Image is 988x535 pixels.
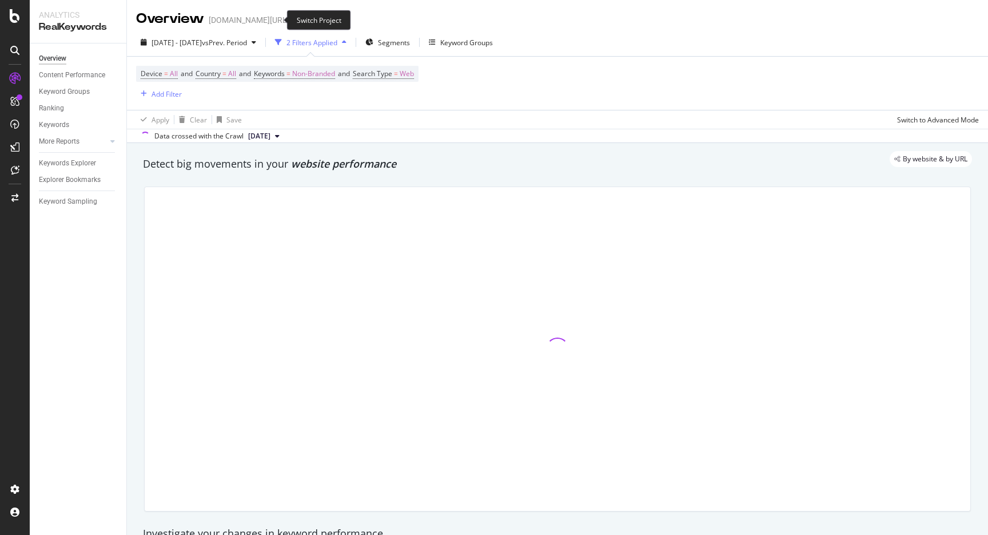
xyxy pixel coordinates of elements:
span: = [222,69,226,78]
span: and [239,69,251,78]
span: vs Prev. Period [202,38,247,47]
div: More Reports [39,136,79,148]
button: Switch to Advanced Mode [893,110,979,129]
a: Keywords Explorer [39,157,118,169]
span: = [164,69,168,78]
a: Explorer Bookmarks [39,174,118,186]
button: Keyword Groups [424,33,497,51]
div: [DOMAIN_NAME][URL] [209,14,289,26]
div: Data crossed with the Crawl [154,131,244,141]
div: Ranking [39,102,64,114]
span: = [394,69,398,78]
button: Clear [174,110,207,129]
span: = [286,69,290,78]
button: 2 Filters Applied [270,33,351,51]
div: Clear [190,115,207,125]
span: 2025 Aug. 9th [248,131,270,141]
span: Device [141,69,162,78]
button: [DATE] [244,129,284,143]
span: Country [196,69,221,78]
div: Keyword Groups [39,86,90,98]
span: and [338,69,350,78]
div: Keywords Explorer [39,157,96,169]
div: legacy label [890,151,972,167]
span: Keywords [254,69,285,78]
a: Keyword Sampling [39,196,118,208]
div: Content Performance [39,69,105,81]
div: Switch to Advanced Mode [897,115,979,125]
div: Overview [136,9,204,29]
span: By website & by URL [903,156,967,163]
button: Apply [136,110,169,129]
span: Web [400,66,414,82]
div: Explorer Bookmarks [39,174,101,186]
a: Content Performance [39,69,118,81]
div: Apply [152,115,169,125]
a: More Reports [39,136,107,148]
div: Keyword Sampling [39,196,97,208]
span: and [181,69,193,78]
div: Analytics [39,9,117,21]
button: Segments [361,33,415,51]
div: Keywords [39,119,69,131]
span: Non-Branded [292,66,335,82]
a: Keyword Groups [39,86,118,98]
div: Save [226,115,242,125]
div: Switch Project [287,10,351,30]
button: Add Filter [136,87,182,101]
div: RealKeywords [39,21,117,34]
div: 2 Filters Applied [286,38,337,47]
a: Overview [39,53,118,65]
a: Keywords [39,119,118,131]
a: Ranking [39,102,118,114]
span: [DATE] - [DATE] [152,38,202,47]
div: Overview [39,53,66,65]
span: Search Type [353,69,392,78]
span: All [170,66,178,82]
span: Segments [378,38,410,47]
div: Add Filter [152,89,182,99]
span: All [228,66,236,82]
button: Save [212,110,242,129]
div: Keyword Groups [440,38,493,47]
button: [DATE] - [DATE]vsPrev. Period [136,33,261,51]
